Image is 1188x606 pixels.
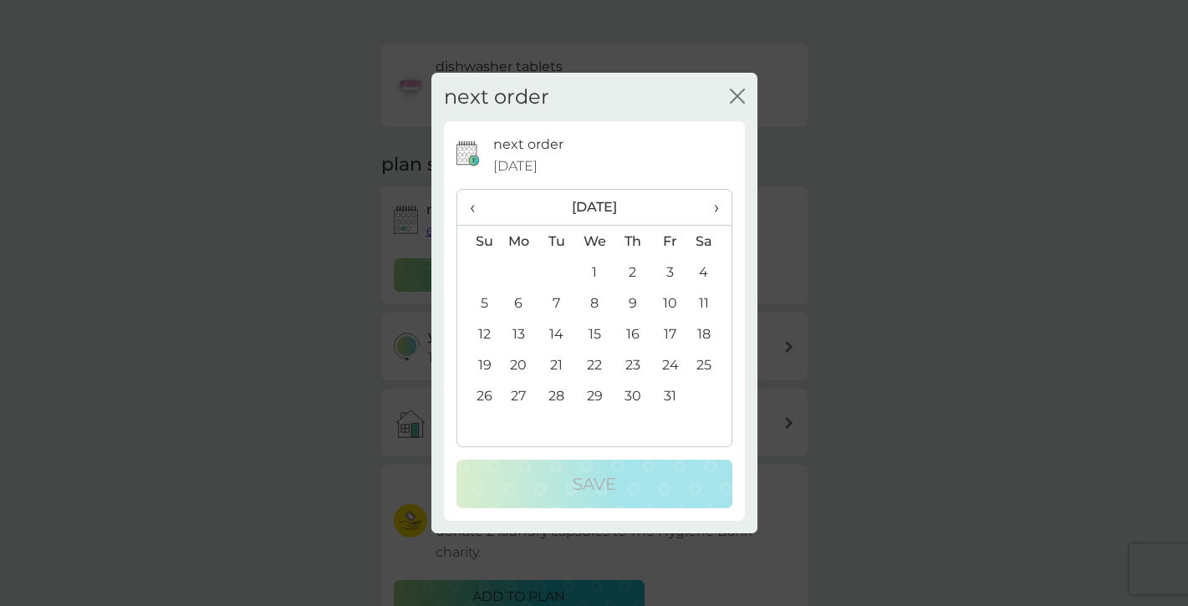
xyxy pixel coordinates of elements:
[689,257,731,288] td: 4
[500,349,538,380] td: 20
[614,318,651,349] td: 16
[538,318,575,349] td: 14
[538,288,575,318] td: 7
[651,380,689,411] td: 31
[614,380,651,411] td: 30
[457,349,500,380] td: 19
[614,257,651,288] td: 2
[456,460,732,508] button: Save
[614,349,651,380] td: 23
[701,190,718,225] span: ›
[470,190,487,225] span: ‹
[575,380,614,411] td: 29
[614,288,651,318] td: 9
[573,471,616,497] p: Save
[689,288,731,318] td: 11
[689,226,731,257] th: Sa
[730,89,745,106] button: close
[651,257,689,288] td: 3
[457,318,500,349] td: 12
[500,190,690,226] th: [DATE]
[575,288,614,318] td: 8
[575,226,614,257] th: We
[500,288,538,318] td: 6
[575,257,614,288] td: 1
[689,349,731,380] td: 25
[575,349,614,380] td: 22
[493,155,538,177] span: [DATE]
[457,226,500,257] th: Su
[493,134,563,155] p: next order
[538,380,575,411] td: 28
[651,288,689,318] td: 10
[575,318,614,349] td: 15
[651,318,689,349] td: 17
[614,226,651,257] th: Th
[457,380,500,411] td: 26
[538,226,575,257] th: Tu
[457,288,500,318] td: 5
[500,226,538,257] th: Mo
[538,349,575,380] td: 21
[689,318,731,349] td: 18
[500,380,538,411] td: 27
[651,349,689,380] td: 24
[651,226,689,257] th: Fr
[500,318,538,349] td: 13
[444,85,549,109] h2: next order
